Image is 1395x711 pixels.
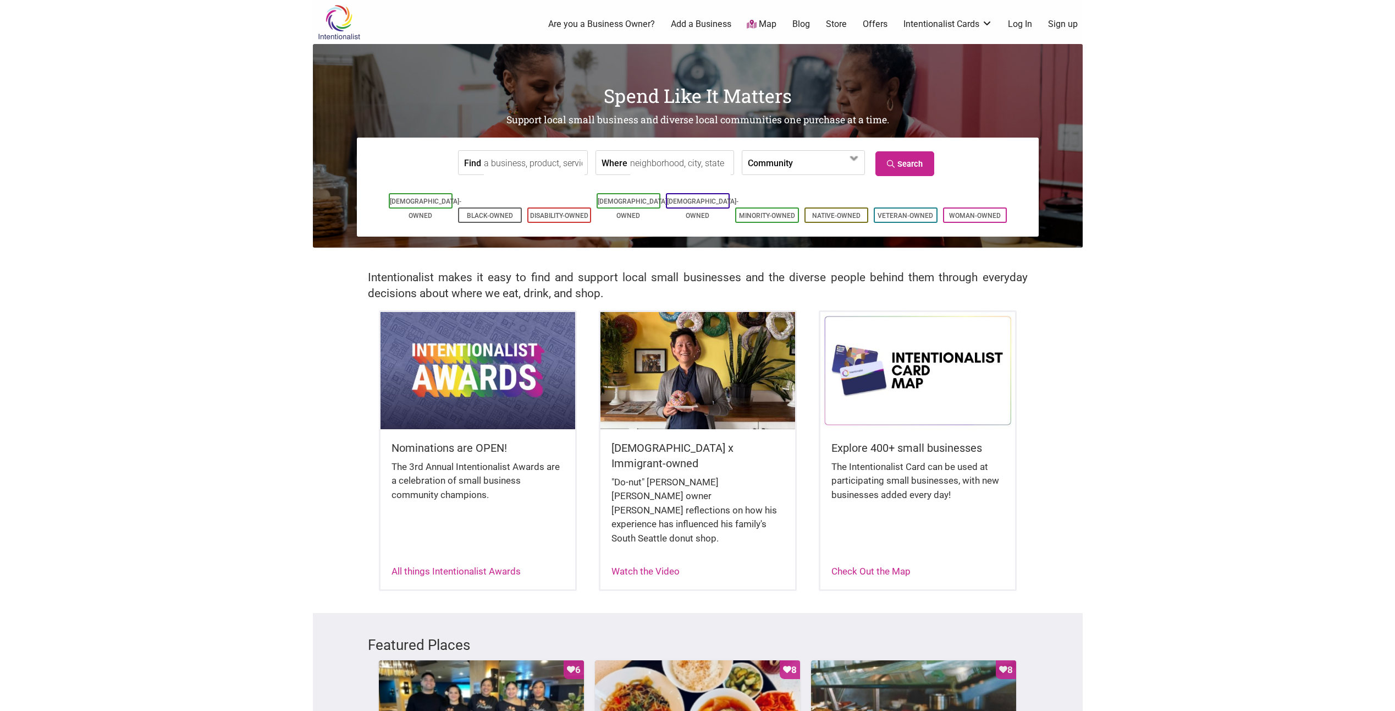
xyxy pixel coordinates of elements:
img: Intentionalist [313,4,365,40]
a: Add a Business [671,18,731,30]
a: Intentionalist Cards [903,18,993,30]
a: Blog [792,18,810,30]
a: Minority-Owned [739,212,795,220]
h2: Intentionalist makes it easy to find and support local small businesses and the diverse people be... [368,270,1028,302]
label: Find [464,151,481,174]
a: [DEMOGRAPHIC_DATA]-Owned [390,198,461,220]
img: Intentionalist Card Map [820,312,1015,429]
input: neighborhood, city, state [630,151,731,176]
a: Store [826,18,847,30]
a: [DEMOGRAPHIC_DATA]-Owned [667,198,738,220]
h1: Spend Like It Matters [313,83,1083,109]
img: Intentionalist Awards [381,312,575,429]
a: Search [875,151,934,176]
a: Watch the Video [611,566,680,577]
a: Veteran-Owned [878,212,933,220]
h2: Support local small business and diverse local communities one purchase at a time. [313,113,1083,127]
div: The 3rd Annual Intentionalist Awards are a celebration of small business community champions. [392,460,564,513]
h5: Nominations are OPEN! [392,440,564,456]
a: Are you a Business Owner? [548,18,655,30]
a: Log In [1008,18,1032,30]
a: All things Intentionalist Awards [392,566,521,577]
a: Native-Owned [812,212,861,220]
div: The Intentionalist Card can be used at participating small businesses, with new businesses added ... [831,460,1004,513]
a: Disability-Owned [530,212,588,220]
a: Black-Owned [467,212,513,220]
div: "Do-nut" [PERSON_NAME] [PERSON_NAME] owner [PERSON_NAME] reflections on how his experience has in... [611,475,784,557]
label: Community [748,151,793,174]
h5: [DEMOGRAPHIC_DATA] x Immigrant-owned [611,440,784,471]
a: Check Out the Map [831,566,911,577]
img: King Donuts - Hong Chhuor [600,312,795,429]
input: a business, product, service [484,151,585,176]
label: Where [602,151,627,174]
h5: Explore 400+ small businesses [831,440,1004,456]
a: Offers [863,18,887,30]
a: [DEMOGRAPHIC_DATA]-Owned [598,198,669,220]
a: Woman-Owned [949,212,1001,220]
h3: Featured Places [368,635,1028,655]
a: Map [747,18,776,31]
a: Sign up [1048,18,1078,30]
